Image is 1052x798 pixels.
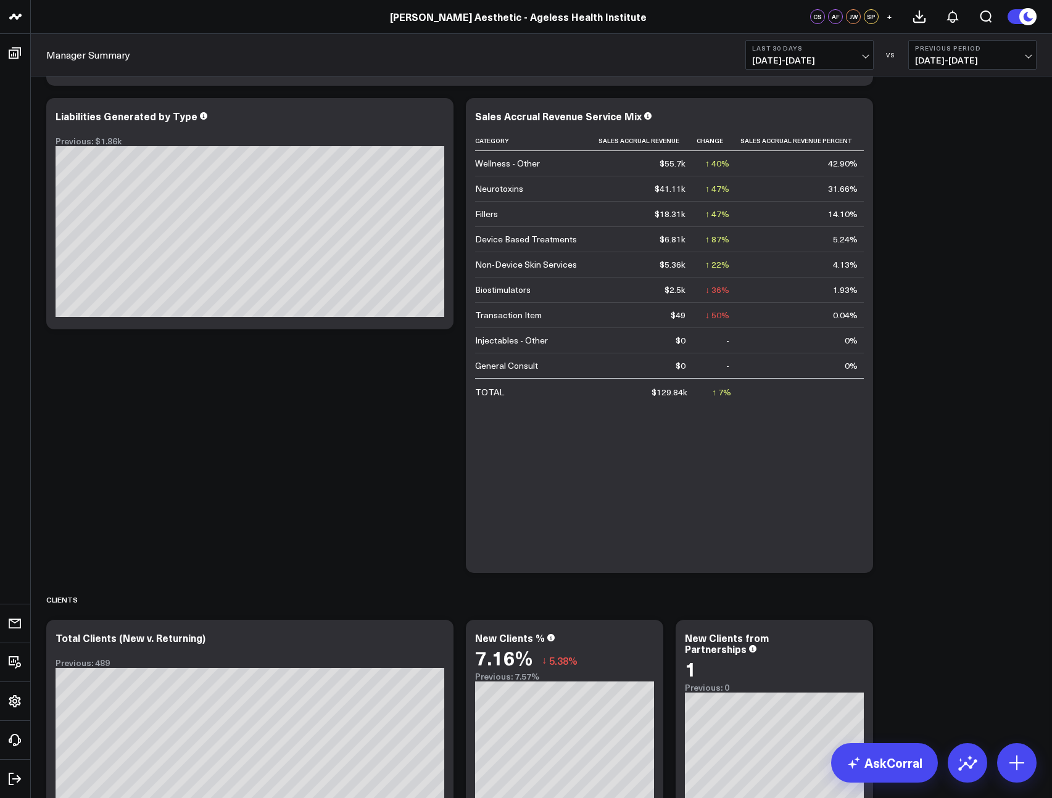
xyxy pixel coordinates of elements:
[475,386,504,398] div: TOTAL
[475,157,540,170] div: Wellness - Other
[705,309,729,321] div: ↓ 50%
[705,157,729,170] div: ↑ 40%
[475,360,538,372] div: General Consult
[660,157,685,170] div: $55.7k
[652,386,687,398] div: $129.84k
[598,131,697,151] th: Sales Accrual Revenue
[833,258,858,271] div: 4.13%
[740,131,869,151] th: Sales Accrual Revenue Percent
[705,258,729,271] div: ↑ 22%
[880,51,902,59] div: VS
[828,9,843,24] div: AF
[705,208,729,220] div: ↑ 47%
[46,585,78,614] div: Clients
[726,360,729,372] div: -
[56,658,444,668] div: Previous: 489
[831,743,938,783] a: AskCorral
[475,631,545,644] div: New Clients %
[46,48,130,62] a: Manager Summary
[660,258,685,271] div: $5.36k
[726,334,729,347] div: -
[828,157,858,170] div: 42.90%
[915,44,1030,52] b: Previous Period
[828,183,858,195] div: 31.66%
[475,131,598,151] th: Category
[655,183,685,195] div: $41.11k
[56,109,197,123] div: Liabilities Generated by Type
[475,284,531,296] div: Biostimulators
[845,360,858,372] div: 0%
[475,208,498,220] div: Fillers
[833,284,858,296] div: 1.93%
[705,233,729,245] div: ↑ 87%
[475,183,523,195] div: Neurotoxins
[542,652,547,668] span: ↓
[685,683,864,693] div: Previous: 0
[882,9,897,24] button: +
[665,284,685,296] div: $2.5k
[745,40,874,70] button: Last 30 Days[DATE]-[DATE]
[655,208,685,220] div: $18.31k
[846,9,861,24] div: JW
[705,183,729,195] div: ↑ 47%
[475,334,548,347] div: Injectables - Other
[390,10,647,23] a: [PERSON_NAME] Aesthetic - Ageless Health Institute
[685,657,697,680] div: 1
[915,56,1030,65] span: [DATE] - [DATE]
[833,233,858,245] div: 5.24%
[676,360,685,372] div: $0
[864,9,879,24] div: SP
[810,9,825,24] div: CS
[475,109,642,123] div: Sales Accrual Revenue Service Mix
[475,672,654,681] div: Previous: 7.57%
[671,309,685,321] div: $49
[685,631,769,656] div: New Clients from Partnerships
[676,334,685,347] div: $0
[660,233,685,245] div: $6.81k
[549,654,578,667] span: 5.38%
[845,334,858,347] div: 0%
[475,258,577,271] div: Non-Device Skin Services
[705,284,729,296] div: ↓ 36%
[475,646,532,668] div: 7.16%
[828,208,858,220] div: 14.10%
[56,631,205,644] div: Total Clients (New v. Returning)
[712,386,731,398] div: ↑ 7%
[887,12,892,21] span: +
[475,233,577,245] div: Device Based Treatments
[56,136,444,146] div: Previous: $1.86k
[752,56,867,65] span: [DATE] - [DATE]
[697,131,740,151] th: Change
[752,44,867,52] b: Last 30 Days
[475,309,542,321] div: Transaction Item
[833,309,858,321] div: 0.04%
[908,40,1037,70] button: Previous Period[DATE]-[DATE]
